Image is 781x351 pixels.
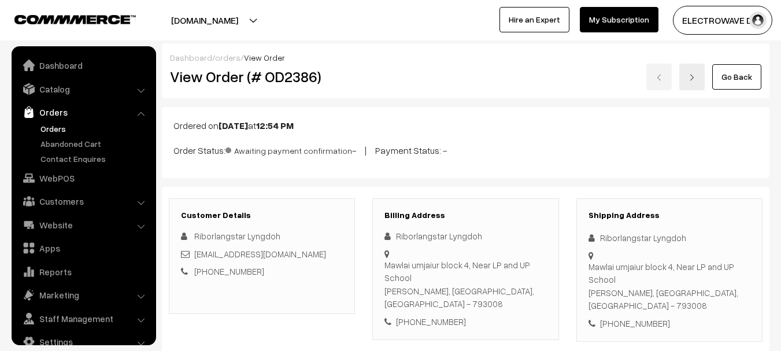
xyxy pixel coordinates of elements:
[588,317,750,330] div: [PHONE_NUMBER]
[14,12,116,25] a: COMMMERCE
[14,308,152,329] a: Staff Management
[384,230,546,243] div: Riborlangstar Lyngdoh
[181,210,343,220] h3: Customer Details
[194,266,264,276] a: [PHONE_NUMBER]
[689,74,695,81] img: right-arrow.png
[499,7,569,32] a: Hire an Expert
[14,15,136,24] img: COMMMERCE
[173,119,758,132] p: Ordered on at
[580,7,658,32] a: My Subscription
[170,53,212,62] a: Dashboard
[384,210,546,220] h3: Billing Address
[38,138,152,150] a: Abandoned Cart
[14,79,152,99] a: Catalog
[244,53,285,62] span: View Order
[14,55,152,76] a: Dashboard
[131,6,279,35] button: [DOMAIN_NAME]
[14,238,152,258] a: Apps
[38,153,152,165] a: Contact Enquires
[215,53,240,62] a: orders
[384,315,546,328] div: [PHONE_NUMBER]
[14,261,152,282] a: Reports
[219,120,248,131] b: [DATE]
[588,231,750,245] div: Riborlangstar Lyngdoh
[194,231,280,241] span: Riborlangstar Lyngdoh
[194,249,326,259] a: [EMAIL_ADDRESS][DOMAIN_NAME]
[673,6,772,35] button: ELECTROWAVE DE…
[256,120,294,131] b: 12:54 PM
[14,102,152,123] a: Orders
[225,142,352,157] span: Awaiting payment confirmation
[14,168,152,189] a: WebPOS
[14,215,152,235] a: Website
[712,64,761,90] a: Go Back
[14,191,152,212] a: Customers
[384,258,546,311] div: Mawlai umjaiur block 4, Near LP and UP School [PERSON_NAME], [GEOGRAPHIC_DATA], [GEOGRAPHIC_DATA]...
[173,142,758,157] p: Order Status: - | Payment Status: -
[14,285,152,305] a: Marketing
[38,123,152,135] a: Orders
[170,51,761,64] div: / /
[749,12,767,29] img: user
[170,68,356,86] h2: View Order (# OD2386)
[588,210,750,220] h3: Shipping Address
[588,260,750,312] div: Mawlai umjaiur block 4, Near LP and UP School [PERSON_NAME], [GEOGRAPHIC_DATA], [GEOGRAPHIC_DATA]...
